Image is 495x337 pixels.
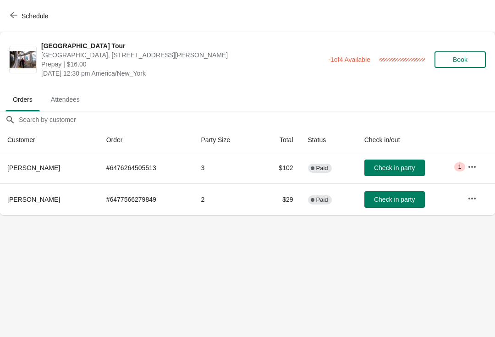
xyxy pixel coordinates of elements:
span: Orders [5,91,40,108]
span: Paid [316,165,328,172]
span: Prepay | $16.00 [41,60,324,69]
th: Check in/out [357,128,460,152]
span: [GEOGRAPHIC_DATA] Tour [41,41,324,50]
th: Order [99,128,194,152]
button: Schedule [5,8,55,24]
th: Total [258,128,301,152]
span: Check in party [374,164,415,171]
img: City Hall Tower Tour [10,51,36,69]
button: Check in party [364,191,425,208]
span: Attendees [44,91,87,108]
span: Paid [316,196,328,204]
span: [GEOGRAPHIC_DATA], [STREET_ADDRESS][PERSON_NAME] [41,50,324,60]
span: 1 [458,163,461,171]
span: Check in party [374,196,415,203]
input: Search by customer [18,111,495,128]
td: 2 [193,183,258,215]
span: [PERSON_NAME] [7,196,60,203]
td: # 6476264505513 [99,152,194,183]
td: $102 [258,152,301,183]
span: [PERSON_NAME] [7,164,60,171]
span: Book [453,56,467,63]
span: Schedule [22,12,48,20]
button: Check in party [364,160,425,176]
td: $29 [258,183,301,215]
th: Status [301,128,357,152]
span: -1 of 4 Available [328,56,370,63]
button: Book [434,51,486,68]
th: Party Size [193,128,258,152]
td: 3 [193,152,258,183]
span: [DATE] 12:30 pm America/New_York [41,69,324,78]
td: # 6477566279849 [99,183,194,215]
